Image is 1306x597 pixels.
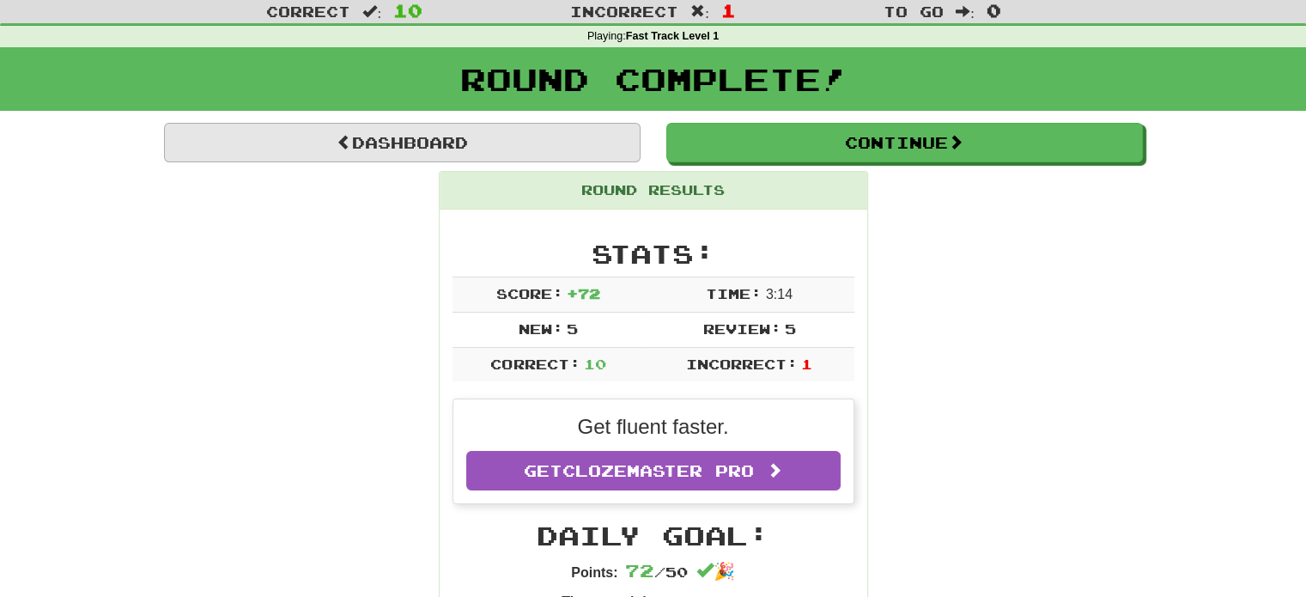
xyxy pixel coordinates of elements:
p: Get fluent faster. [466,412,841,442]
span: : [362,4,381,19]
span: 🎉 [696,562,735,581]
span: Incorrect [570,3,678,20]
span: 3 : 14 [766,287,793,302]
span: Clozemaster Pro [562,461,754,480]
span: Time: [706,285,762,302]
span: 72 [625,560,654,581]
span: 10 [584,356,606,372]
span: / 50 [625,563,688,580]
strong: Points: [571,565,617,580]
span: : [956,4,975,19]
div: Round Results [440,172,867,210]
span: Correct: [490,356,580,372]
span: 5 [567,320,578,337]
strong: Fast Track Level 1 [626,30,720,42]
span: Review: [702,320,781,337]
span: Score: [496,285,563,302]
h1: Round Complete! [6,62,1300,96]
a: Dashboard [164,123,641,162]
h2: Stats: [453,240,854,268]
span: Correct [266,3,350,20]
span: : [690,4,709,19]
span: + 72 [567,285,600,302]
span: 1 [801,356,812,372]
span: 5 [785,320,796,337]
a: GetClozemaster Pro [466,451,841,490]
h2: Daily Goal: [453,521,854,550]
span: To go [884,3,944,20]
button: Continue [666,123,1143,162]
span: Incorrect: [686,356,798,372]
span: New: [519,320,563,337]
